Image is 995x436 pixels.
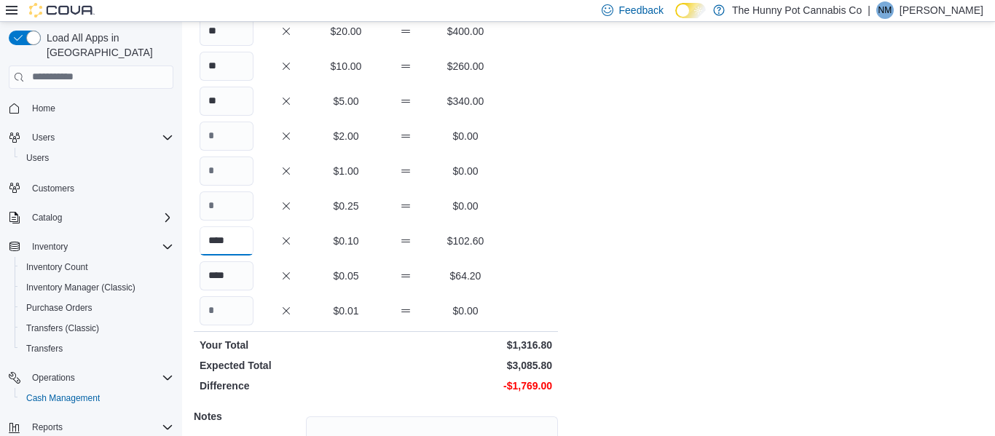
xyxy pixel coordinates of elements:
a: Inventory Manager (Classic) [20,279,141,296]
a: Customers [26,180,80,197]
p: Difference [200,378,373,393]
p: $0.00 [438,164,492,178]
p: Expected Total [200,358,373,373]
p: $0.05 [319,269,373,283]
p: $3,085.80 [379,358,552,373]
p: $400.00 [438,24,492,39]
button: Inventory Count [15,257,179,277]
span: Transfers (Classic) [26,322,99,334]
p: $0.01 [319,304,373,318]
input: Dark Mode [675,3,706,18]
p: $0.25 [319,199,373,213]
p: $1.00 [319,164,373,178]
button: Users [3,127,179,148]
span: Operations [32,372,75,384]
button: Transfers [15,338,179,359]
p: $64.20 [438,269,492,283]
p: Your Total [200,338,373,352]
input: Quantity [200,17,253,46]
span: Reports [26,419,173,436]
p: $0.00 [438,199,492,213]
p: $2.00 [319,129,373,143]
span: Customers [26,178,173,197]
span: Purchase Orders [20,299,173,317]
p: $0.00 [438,129,492,143]
span: NM [878,1,892,19]
a: Home [26,100,61,117]
span: Cash Management [20,389,173,407]
button: Reports [26,419,68,436]
span: Users [26,152,49,164]
a: Users [20,149,55,167]
p: [PERSON_NAME] [900,1,983,19]
span: Transfers [26,343,63,354]
p: $260.00 [438,59,492,74]
p: The Hunny Pot Cannabis Co [732,1,862,19]
button: Transfers (Classic) [15,318,179,338]
p: $10.00 [319,59,373,74]
button: Users [26,129,60,146]
button: Operations [3,368,179,388]
p: $102.60 [438,234,492,248]
span: Users [26,129,173,146]
span: Load All Apps in [GEOGRAPHIC_DATA] [41,31,173,60]
span: Catalog [26,209,173,226]
span: Cash Management [26,392,100,404]
span: Purchase Orders [26,302,93,314]
p: $340.00 [438,94,492,108]
span: Users [20,149,173,167]
img: Cova [29,3,95,17]
span: Inventory Manager (Classic) [26,282,135,293]
input: Quantity [200,261,253,290]
button: Purchase Orders [15,298,179,318]
span: Dark Mode [675,18,676,19]
button: Catalog [3,207,179,228]
span: Home [26,99,173,117]
span: Feedback [619,3,664,17]
a: Purchase Orders [20,299,98,317]
a: Transfers (Classic) [20,320,105,337]
a: Cash Management [20,389,106,407]
span: Operations [26,369,173,387]
input: Quantity [200,122,253,151]
p: $0.00 [438,304,492,318]
span: Inventory [26,238,173,255]
input: Quantity [200,87,253,116]
button: Customers [3,177,179,198]
p: | [868,1,870,19]
p: $0.10 [319,234,373,248]
a: Transfers [20,340,68,357]
h5: Notes [194,402,303,431]
input: Quantity [200,191,253,221]
span: Customers [32,183,74,194]
span: Inventory Manager (Classic) [20,279,173,296]
span: Transfers (Classic) [20,320,173,337]
input: Quantity [200,156,253,186]
span: Inventory Count [26,261,88,273]
input: Quantity [200,296,253,325]
span: Transfers [20,340,173,357]
a: Inventory Count [20,258,94,276]
button: Catalog [26,209,68,226]
span: Catalog [32,212,62,223]
span: Home [32,103,55,114]
span: Inventory Count [20,258,173,276]
button: Inventory [26,238,74,255]
div: Nick Miszuk [876,1,894,19]
input: Quantity [200,226,253,255]
button: Inventory [3,237,179,257]
p: $1,316.80 [379,338,552,352]
button: Operations [26,369,81,387]
p: $20.00 [319,24,373,39]
span: Inventory [32,241,68,253]
span: Reports [32,421,63,433]
button: Inventory Manager (Classic) [15,277,179,298]
button: Users [15,148,179,168]
button: Home [3,98,179,119]
p: $5.00 [319,94,373,108]
p: -$1,769.00 [379,378,552,393]
span: Users [32,132,55,143]
button: Cash Management [15,388,179,408]
input: Quantity [200,52,253,81]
